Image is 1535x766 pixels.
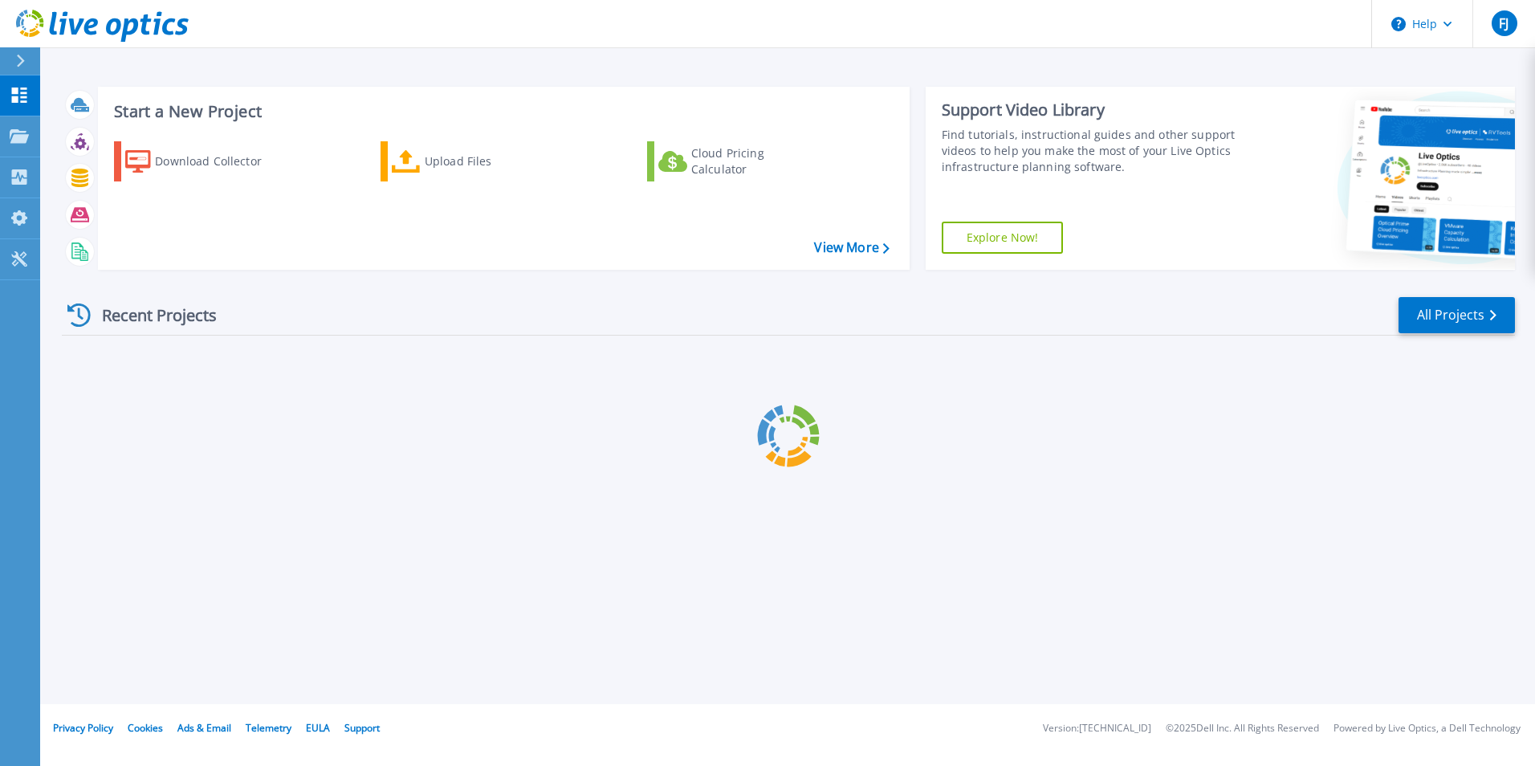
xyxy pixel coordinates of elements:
div: Download Collector [155,145,283,177]
a: Upload Files [381,141,560,181]
a: Explore Now! [942,222,1064,254]
div: Upload Files [425,145,553,177]
div: Find tutorials, instructional guides and other support videos to help you make the most of your L... [942,127,1242,175]
li: Version: [TECHNICAL_ID] [1043,723,1151,734]
a: All Projects [1399,297,1515,333]
h3: Start a New Project [114,103,889,120]
li: Powered by Live Optics, a Dell Technology [1333,723,1521,734]
a: Telemetry [246,721,291,735]
a: Cloud Pricing Calculator [647,141,826,181]
div: Cloud Pricing Calculator [691,145,820,177]
a: Cookies [128,721,163,735]
li: © 2025 Dell Inc. All Rights Reserved [1166,723,1319,734]
div: Support Video Library [942,100,1242,120]
span: FJ [1499,17,1509,30]
a: Ads & Email [177,721,231,735]
a: EULA [306,721,330,735]
a: Privacy Policy [53,721,113,735]
a: Download Collector [114,141,293,181]
a: Support [344,721,380,735]
div: Recent Projects [62,295,238,335]
a: View More [814,240,889,255]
